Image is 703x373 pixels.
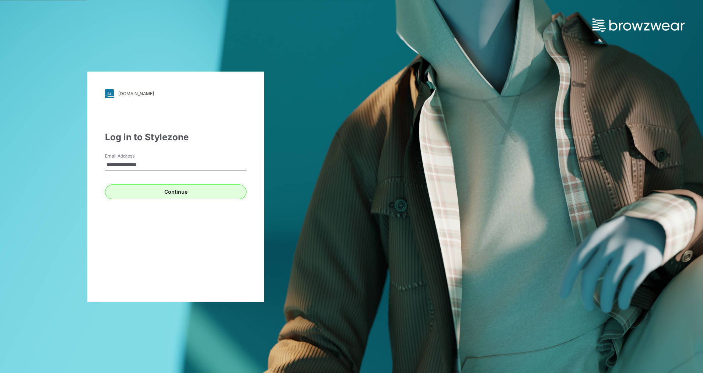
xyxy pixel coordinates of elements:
[592,18,685,32] img: browzwear-logo.73288ffb.svg
[105,131,246,144] div: Log in to Stylezone
[105,153,157,159] label: Email Address
[118,91,154,96] div: [DOMAIN_NAME]
[105,89,246,98] a: [DOMAIN_NAME]
[105,184,246,199] button: Continue
[105,89,114,98] img: svg+xml;base64,PHN2ZyB3aWR0aD0iMjgiIGhlaWdodD0iMjgiIHZpZXdCb3g9IjAgMCAyOCAyOCIgZmlsbD0ibm9uZSIgeG...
